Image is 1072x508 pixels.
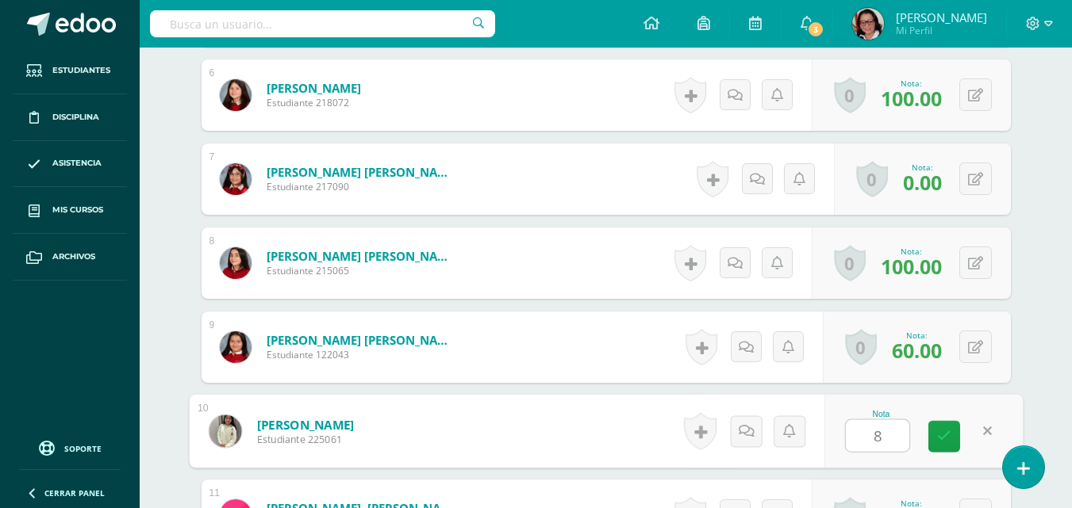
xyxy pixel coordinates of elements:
[267,264,457,277] span: Estudiante 215065
[881,246,942,257] div: Nota:
[845,329,877,365] a: 0
[19,437,121,458] a: Soporte
[220,331,252,363] img: 8124647394044f838503c2024189f6eb.png
[267,180,457,193] span: Estudiante 217090
[220,163,252,195] img: 920cf34981bbe8c79d9680b56ff2079e.png
[846,420,909,452] input: 0-100.0
[267,96,361,109] span: Estudiante 218072
[220,247,252,279] img: 769084669134f7ef842f23ee995fd48c.png
[150,10,495,37] input: Busca un usuario...
[267,248,457,264] a: [PERSON_NAME] [PERSON_NAME]
[52,250,95,263] span: Archivos
[903,169,942,196] span: 0.00
[52,204,103,216] span: Mis cursos
[903,162,942,173] div: Nota:
[267,348,457,361] span: Estudiante 122043
[834,245,866,281] a: 0
[896,10,987,25] span: [PERSON_NAME]
[845,410,917,418] div: Nota
[856,161,888,197] a: 0
[256,416,354,433] a: [PERSON_NAME]
[892,337,942,364] span: 60.00
[52,157,102,170] span: Asistencia
[220,79,252,111] img: 018a7c17fdb6e52dbbd340d00ab87601.png
[13,94,127,141] a: Disciplina
[13,48,127,94] a: Estudiantes
[896,24,987,37] span: Mi Perfil
[44,487,105,498] span: Cerrar panel
[807,21,824,38] span: 3
[267,80,361,96] a: [PERSON_NAME]
[52,111,99,124] span: Disciplina
[209,414,241,447] img: 1128752aef407f3f062bc335c7b8dc34.png
[852,8,884,40] img: 073ab9fb05eb5e4f9239493c9ec9f7a2.png
[256,433,354,447] span: Estudiante 225061
[881,85,942,112] span: 100.00
[13,141,127,188] a: Asistencia
[13,187,127,234] a: Mis cursos
[52,64,110,77] span: Estudiantes
[881,253,942,280] span: 100.00
[881,78,942,89] div: Nota:
[13,234,127,281] a: Archivos
[64,443,102,454] span: Soporte
[267,332,457,348] a: [PERSON_NAME] [PERSON_NAME]
[267,164,457,180] a: [PERSON_NAME] [PERSON_NAME]
[834,77,866,113] a: 0
[892,330,942,341] div: Nota:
